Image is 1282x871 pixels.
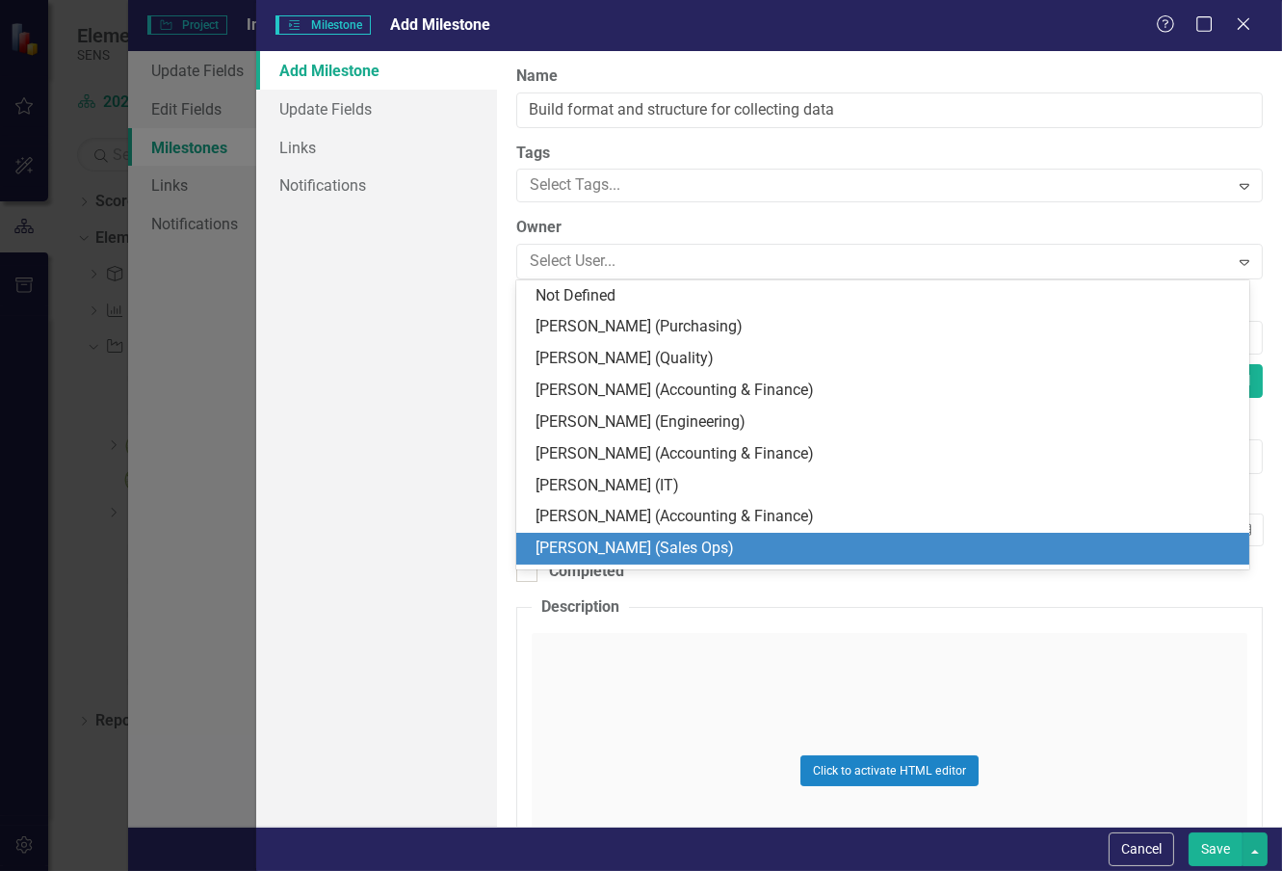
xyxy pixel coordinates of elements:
[256,51,497,90] a: Add Milestone
[536,348,1237,370] div: [PERSON_NAME] (Quality)
[536,443,1237,465] div: [PERSON_NAME] (Accounting & Finance)
[1109,832,1174,866] button: Cancel
[256,90,497,128] a: Update Fields
[1189,832,1243,866] button: Save
[390,15,490,34] span: Add Milestone
[532,596,629,619] legend: Description
[800,755,979,786] button: Click to activate HTML editor
[549,561,624,583] div: Completed
[516,66,1263,88] label: Name
[275,15,370,35] span: Milestone
[536,538,1237,560] div: [PERSON_NAME] (Sales Ops)
[516,92,1263,128] input: Milestone Name
[536,285,1237,307] div: Not Defined
[536,506,1237,528] div: [PERSON_NAME] (Accounting & Finance)
[536,316,1237,338] div: [PERSON_NAME] (Purchasing)
[256,128,497,167] a: Links
[516,143,1263,165] label: Tags
[516,217,1263,239] label: Owner
[536,475,1237,497] div: [PERSON_NAME] (IT)
[536,380,1237,402] div: [PERSON_NAME] (Accounting & Finance)
[256,166,497,204] a: Notifications
[536,411,1237,434] div: [PERSON_NAME] (Engineering)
